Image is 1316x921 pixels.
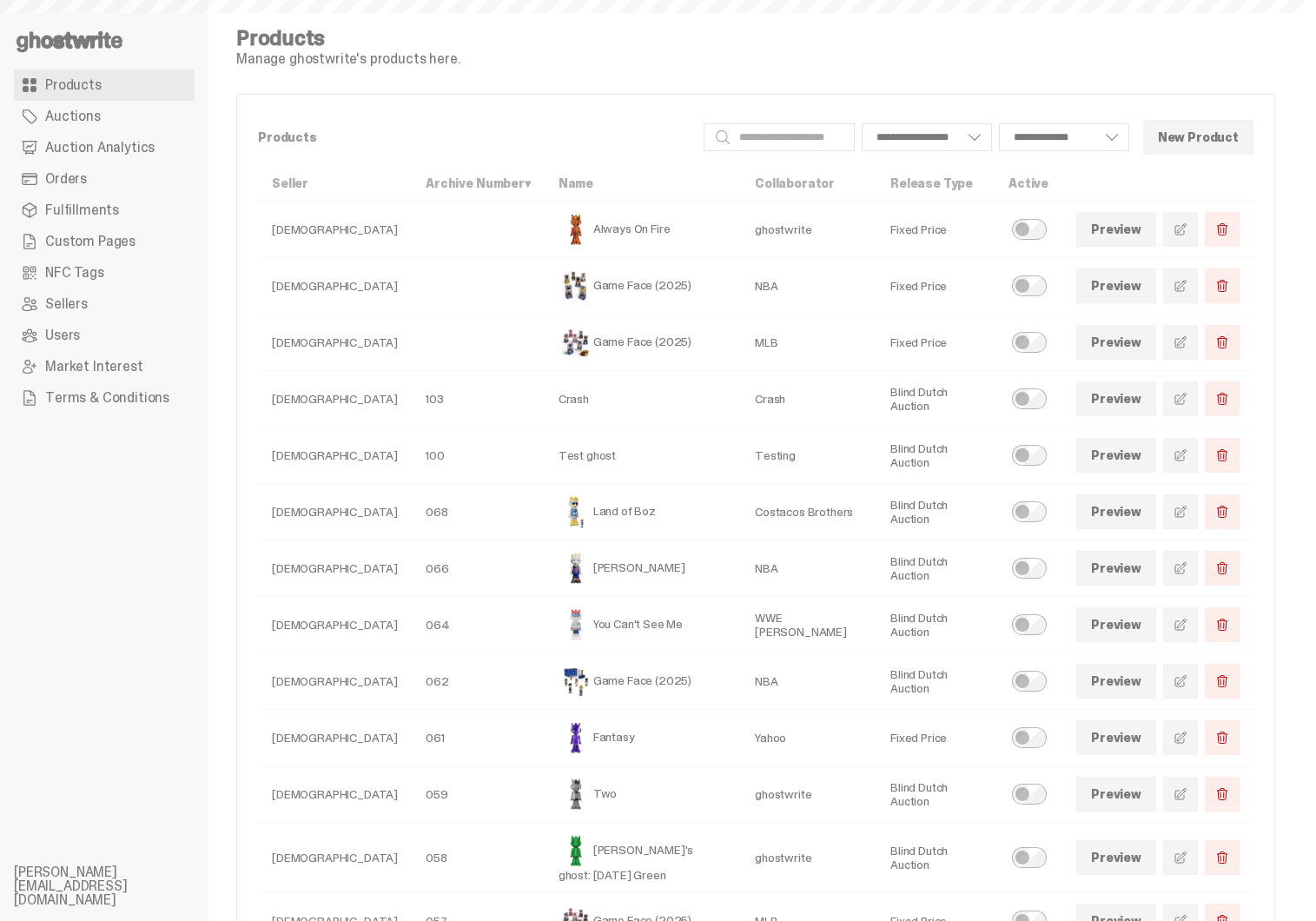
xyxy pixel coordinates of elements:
a: Users [14,320,195,351]
a: Market Interest [14,351,195,382]
button: Delete Product [1205,840,1240,875]
td: Blind Dutch Auction [876,484,995,540]
td: 059 [412,766,545,823]
span: Terms & Conditions [45,391,169,405]
a: Preview [1076,325,1156,360]
th: Collaborator [741,166,876,202]
td: 058 [412,823,545,893]
td: 062 [412,653,545,710]
td: You Can't See Me [545,597,741,653]
img: Always On Fire [559,212,593,247]
a: Preview [1076,664,1156,699]
td: 066 [412,540,545,597]
span: Auction Analytics [45,141,155,155]
td: Blind Dutch Auction [876,766,995,823]
span: ▾ [525,176,531,191]
button: Delete Product [1205,664,1240,699]
td: Land of Boz [545,484,741,540]
td: [DEMOGRAPHIC_DATA] [258,710,412,766]
td: Yahoo [741,710,876,766]
td: [DEMOGRAPHIC_DATA] [258,540,412,597]
th: Name [545,166,741,202]
span: Users [45,328,80,342]
p: Manage ghostwrite's products here. [236,52,460,66]
td: [PERSON_NAME]'s ghost: [DATE] Green [545,823,741,893]
a: Preview [1076,438,1156,473]
td: Blind Dutch Auction [876,653,995,710]
td: 061 [412,710,545,766]
a: Preview [1076,381,1156,416]
td: ghostwrite [741,766,876,823]
button: New Product [1143,120,1253,155]
button: Delete Product [1205,381,1240,416]
li: [PERSON_NAME][EMAIL_ADDRESS][DOMAIN_NAME] [14,865,222,907]
span: Products [45,78,102,92]
span: Custom Pages [45,235,136,248]
button: Delete Product [1205,325,1240,360]
td: Fixed Price [876,710,995,766]
td: Blind Dutch Auction [876,427,995,484]
a: Preview [1076,607,1156,642]
span: Auctions [45,109,101,123]
button: Delete Product [1205,494,1240,529]
span: Orders [45,172,87,186]
img: Fantasy [559,720,593,755]
button: Delete Product [1205,551,1240,586]
span: Fulfillments [45,203,119,217]
td: [DEMOGRAPHIC_DATA] [258,823,412,893]
td: NBA [741,540,876,597]
td: Fantasy [545,710,741,766]
td: [DEMOGRAPHIC_DATA] [258,202,412,258]
h4: Products [236,28,460,49]
td: [DEMOGRAPHIC_DATA] [258,484,412,540]
td: Crash [741,371,876,427]
td: [DEMOGRAPHIC_DATA] [258,371,412,427]
th: Release Type [876,166,995,202]
td: Game Face (2025) [545,315,741,371]
img: Game Face (2025) [559,325,593,360]
td: Blind Dutch Auction [876,823,995,893]
td: 100 [412,427,545,484]
span: Sellers [45,297,88,311]
a: Preview [1076,840,1156,875]
td: Two [545,766,741,823]
img: Game Face (2025) [559,664,593,699]
td: Game Face (2025) [545,258,741,315]
button: Delete Product [1205,777,1240,812]
td: [DEMOGRAPHIC_DATA] [258,653,412,710]
td: Blind Dutch Auction [876,540,995,597]
td: Test ghost [545,427,741,484]
a: Custom Pages [14,226,195,257]
img: Two [559,777,593,812]
td: Game Face (2025) [545,653,741,710]
span: Market Interest [45,360,143,374]
img: Schrödinger's ghost: Sunday Green [559,833,593,868]
td: Blind Dutch Auction [876,371,995,427]
td: Crash [545,371,741,427]
button: Delete Product [1205,720,1240,755]
a: Preview [1076,212,1156,247]
td: NBA [741,258,876,315]
a: NFC Tags [14,257,195,288]
td: NBA [741,653,876,710]
a: Preview [1076,551,1156,586]
a: Terms & Conditions [14,382,195,414]
td: [DEMOGRAPHIC_DATA] [258,427,412,484]
td: Fixed Price [876,315,995,371]
img: Land of Boz [559,494,593,529]
td: Always On Fire [545,202,741,258]
td: [DEMOGRAPHIC_DATA] [258,597,412,653]
a: Preview [1076,494,1156,529]
td: MLB [741,315,876,371]
a: Orders [14,163,195,195]
a: Sellers [14,288,195,320]
button: Delete Product [1205,607,1240,642]
a: Preview [1076,777,1156,812]
td: 068 [412,484,545,540]
a: Active [1008,176,1048,191]
td: [DEMOGRAPHIC_DATA] [258,315,412,371]
a: Auction Analytics [14,132,195,163]
a: Fulfillments [14,195,195,226]
td: ghostwrite [741,202,876,258]
a: Archive Number▾ [426,176,531,191]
